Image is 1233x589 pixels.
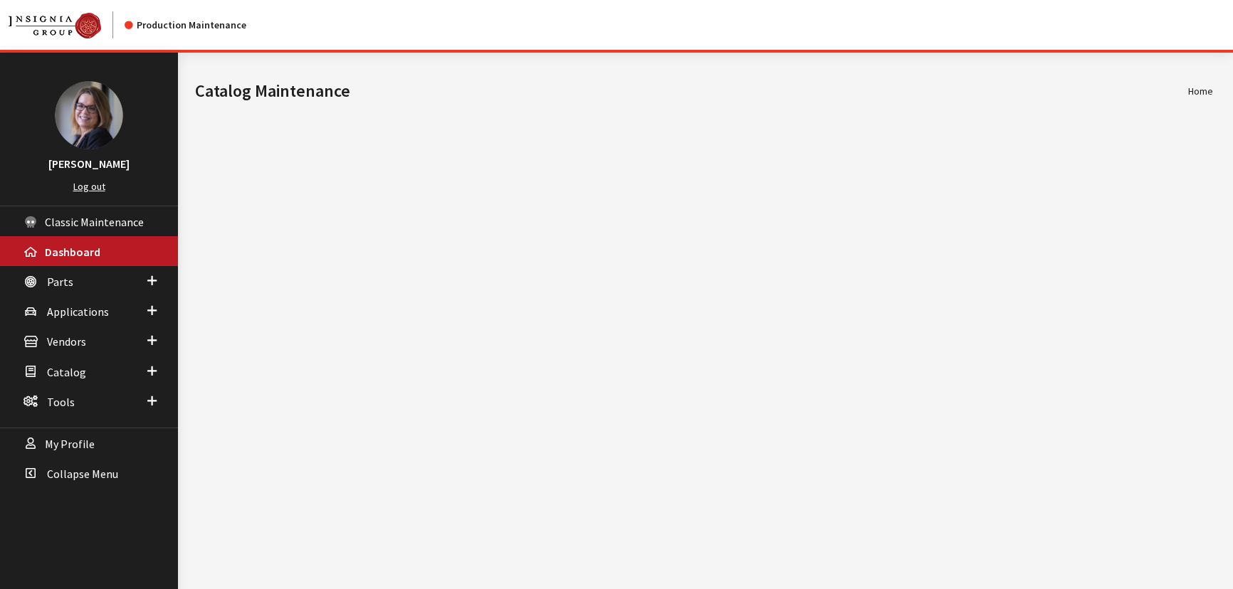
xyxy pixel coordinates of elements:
[45,245,100,259] span: Dashboard
[47,304,109,319] span: Applications
[47,365,86,379] span: Catalog
[1188,84,1213,99] li: Home
[45,437,95,451] span: My Profile
[125,18,246,33] div: Production Maintenance
[55,81,123,149] img: Kim Callahan Collins
[47,467,118,481] span: Collapse Menu
[14,155,164,172] h3: [PERSON_NAME]
[9,11,125,38] a: Insignia Group logo
[45,215,144,229] span: Classic Maintenance
[47,395,75,409] span: Tools
[9,13,101,38] img: Catalog Maintenance
[47,335,86,349] span: Vendors
[73,180,105,193] a: Log out
[47,275,73,289] span: Parts
[195,78,1188,104] h1: Catalog Maintenance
